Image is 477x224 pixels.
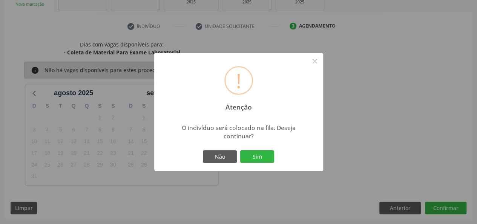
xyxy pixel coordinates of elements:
div: ! [236,67,241,94]
div: O indivíduo será colocado na fila. Deseja continuar? [172,124,305,140]
button: Close this dialog [308,55,321,68]
button: Sim [240,150,274,163]
button: Não [203,150,237,163]
h2: Atenção [219,98,258,111]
